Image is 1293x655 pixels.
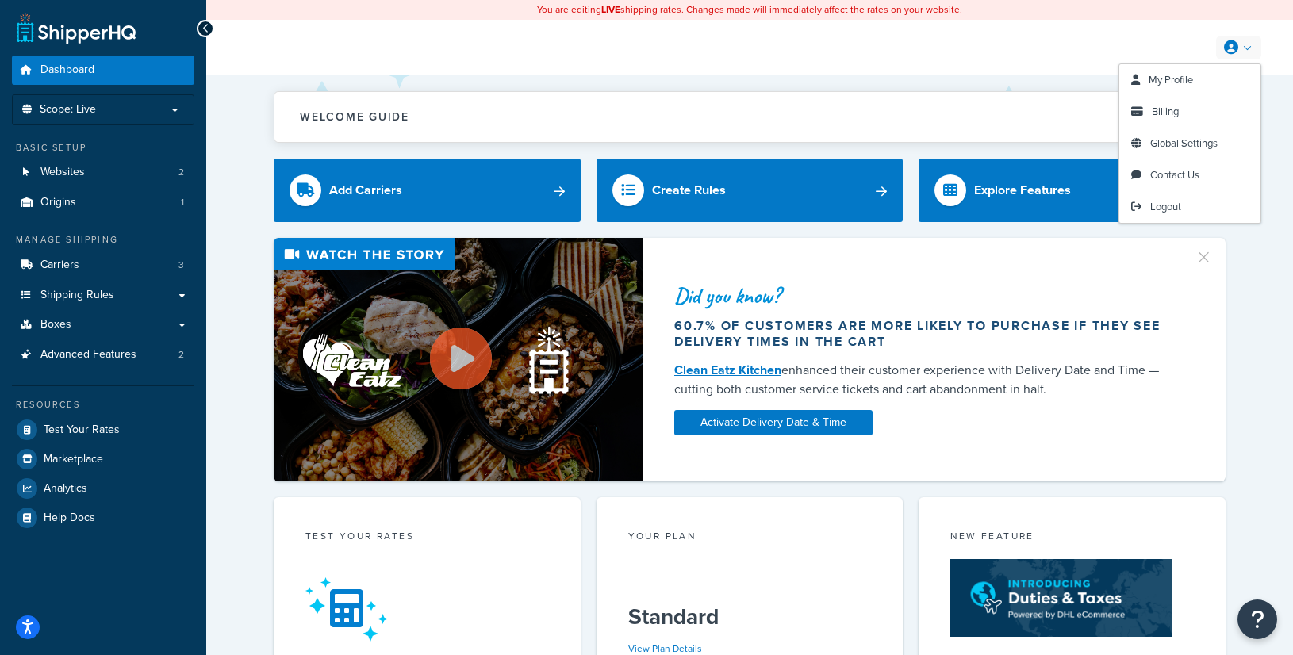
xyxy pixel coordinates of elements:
span: 2 [178,348,184,362]
a: Boxes [12,310,194,339]
img: Video thumbnail [274,238,643,481]
b: LIVE [601,2,620,17]
button: Welcome Guide [274,92,1225,142]
span: Logout [1150,199,1181,214]
a: Logout [1119,191,1260,223]
a: Websites2 [12,158,194,187]
button: Open Resource Center [1237,599,1277,639]
span: Marketplace [44,453,103,466]
a: Help Docs [12,504,194,532]
a: Explore Features [919,159,1226,222]
a: Create Rules [597,159,904,222]
h2: Welcome Guide [300,111,409,123]
span: 1 [181,196,184,209]
div: Create Rules [652,179,726,201]
li: Carriers [12,251,194,280]
div: New Feature [950,529,1194,547]
a: Global Settings [1119,128,1260,159]
a: Activate Delivery Date & Time [674,410,873,435]
div: Add Carriers [329,179,402,201]
div: Explore Features [974,179,1071,201]
a: Advanced Features2 [12,340,194,370]
span: Advanced Features [40,348,136,362]
span: My Profile [1149,72,1193,87]
span: 2 [178,166,184,179]
a: Shipping Rules [12,281,194,310]
span: Scope: Live [40,103,96,117]
span: Shipping Rules [40,289,114,302]
a: Marketplace [12,445,194,473]
div: Test your rates [305,529,549,547]
span: Carriers [40,259,79,272]
div: Manage Shipping [12,233,194,247]
a: Test Your Rates [12,416,194,444]
span: Dashboard [40,63,94,77]
li: Websites [12,158,194,187]
span: 3 [178,259,184,272]
a: Contact Us [1119,159,1260,191]
a: Clean Eatz Kitchen [674,361,781,379]
a: My Profile [1119,64,1260,96]
a: Origins1 [12,188,194,217]
div: Resources [12,398,194,412]
div: Basic Setup [12,141,194,155]
span: Help Docs [44,511,95,525]
span: Boxes [40,318,71,331]
a: Analytics [12,474,194,503]
a: Add Carriers [274,159,581,222]
span: Contact Us [1150,167,1199,182]
span: Websites [40,166,85,179]
span: Test Your Rates [44,423,120,437]
a: Dashboard [12,56,194,85]
span: Billing [1152,104,1179,119]
h5: Standard [628,604,872,630]
div: enhanced their customer experience with Delivery Date and Time — cutting both customer service ti... [674,361,1176,399]
div: 60.7% of customers are more likely to purchase if they see delivery times in the cart [674,318,1176,350]
a: Billing [1119,96,1260,128]
span: Origins [40,196,76,209]
li: Origins [12,188,194,217]
div: Your Plan [628,529,872,547]
div: Did you know? [674,285,1176,307]
a: Carriers3 [12,251,194,280]
li: Advanced Features [12,340,194,370]
span: Analytics [44,482,87,496]
span: Global Settings [1150,136,1218,151]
